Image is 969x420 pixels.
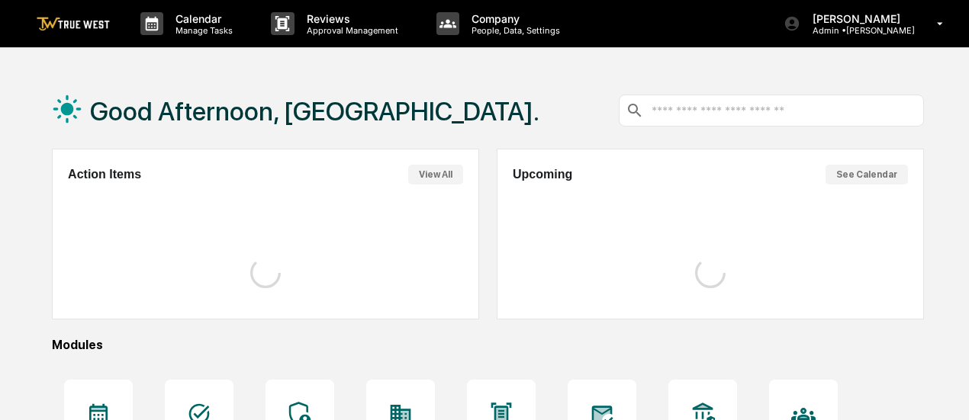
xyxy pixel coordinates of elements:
p: People, Data, Settings [459,25,568,36]
p: Reviews [295,12,406,25]
p: Manage Tasks [163,25,240,36]
p: Admin • [PERSON_NAME] [800,25,915,36]
h2: Action Items [68,168,141,181]
h2: Upcoming [513,168,572,181]
p: [PERSON_NAME] [800,12,915,25]
button: See Calendar [826,165,908,184]
div: Modules [52,338,924,352]
button: View All [408,165,463,184]
h1: Good Afternoon, [GEOGRAPHIC_DATA]. [90,96,539,127]
p: Company [459,12,568,25]
p: Approval Management [295,25,406,36]
p: Calendar [163,12,240,25]
img: logo [37,17,110,31]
